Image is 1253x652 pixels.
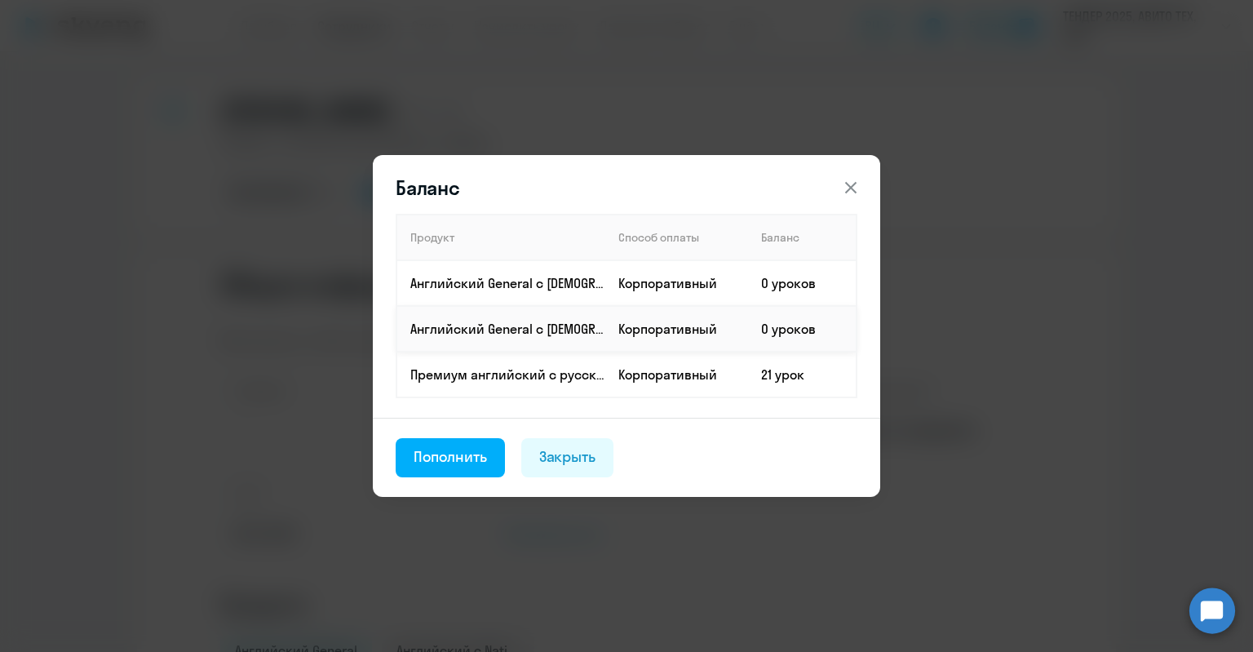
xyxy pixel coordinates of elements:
[748,260,857,306] td: 0 уроков
[539,446,596,468] div: Закрыть
[605,306,748,352] td: Корпоративный
[410,320,604,338] p: Английский General с [DEMOGRAPHIC_DATA] преподавателем
[410,274,604,292] p: Английский General с [DEMOGRAPHIC_DATA] преподавателем
[605,215,748,260] th: Способ оплаты
[748,352,857,397] td: 21 урок
[373,175,880,201] header: Баланс
[521,438,614,477] button: Закрыть
[410,366,604,384] p: Премиум английский с русскоговорящим преподавателем
[396,438,505,477] button: Пополнить
[605,260,748,306] td: Корпоративный
[396,215,605,260] th: Продукт
[414,446,487,468] div: Пополнить
[748,306,857,352] td: 0 уроков
[748,215,857,260] th: Баланс
[605,352,748,397] td: Корпоративный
